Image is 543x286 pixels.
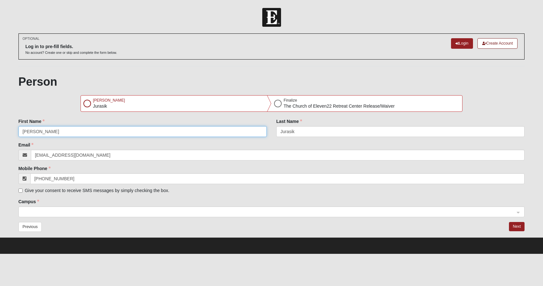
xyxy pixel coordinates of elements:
[18,222,42,232] button: Previous
[18,198,39,205] label: Campus
[25,44,117,49] h6: Log in to pre-fill fields.
[93,103,125,110] p: Jurasik
[18,189,23,193] input: Give your consent to receive SMS messages by simply checking the box.
[284,98,297,103] span: Finalize
[18,142,33,148] label: Email
[276,118,302,125] label: Last Name
[477,38,518,49] a: Create Account
[284,103,395,110] p: The Church of Eleven22 Retreat Center Release/Waiver
[262,8,281,27] img: Church of Eleven22 Logo
[25,188,169,193] span: Give your consent to receive SMS messages by simply checking the box.
[451,38,473,49] a: Login
[23,36,39,41] small: OPTIONAL
[18,165,51,172] label: Mobile Phone
[509,222,525,231] button: Next
[18,75,525,89] h1: Person
[25,50,117,55] p: No account? Create one or skip and complete the form below.
[93,98,125,103] span: [PERSON_NAME]
[18,118,45,125] label: First Name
